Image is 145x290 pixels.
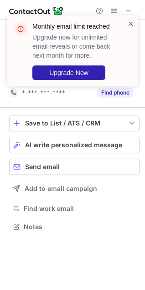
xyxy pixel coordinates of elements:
span: Upgrade Now [49,69,88,76]
div: Save to List / ATS / CRM [25,120,124,127]
span: AI write personalized message [25,141,122,149]
button: Notes [9,220,140,233]
button: save-profile-one-click [9,115,140,131]
img: error [13,22,28,36]
button: Find work email [9,202,140,215]
span: Notes [24,223,136,231]
button: Send email [9,159,140,175]
header: Monthly email limit reached [32,22,116,31]
p: Upgrade now for unlimited email reveals or come back next month for more. [32,33,116,60]
button: Add to email campaign [9,180,140,197]
span: Find work email [24,205,136,213]
img: ContactOut v5.3.10 [9,5,64,16]
button: Upgrade Now [32,65,105,80]
button: AI write personalized message [9,137,140,153]
span: Send email [25,163,60,170]
span: Add to email campaign [25,185,97,192]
